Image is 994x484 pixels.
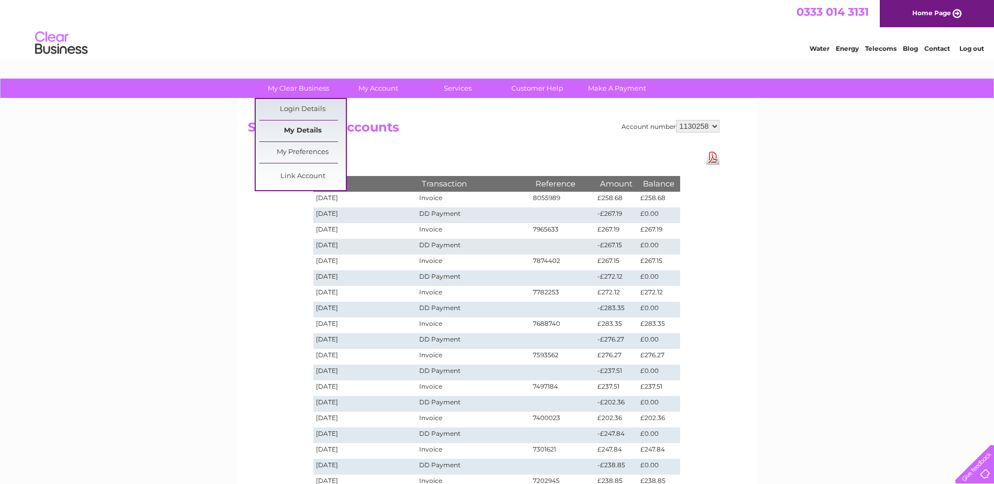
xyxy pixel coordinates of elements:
a: Energy [836,45,859,52]
a: My Account [335,79,421,98]
a: Water [810,45,829,52]
td: [DATE] [313,333,417,349]
h2: Statement of Accounts [248,120,719,140]
td: DD Payment [417,207,530,223]
th: Balance [638,176,680,191]
td: £0.00 [638,427,680,443]
td: [DATE] [313,286,417,302]
td: £258.68 [595,192,638,207]
th: Reference [530,176,595,191]
td: £0.00 [638,459,680,475]
td: £283.35 [595,317,638,333]
td: £0.00 [638,239,680,255]
td: [DATE] [313,459,417,475]
a: Link Account [259,166,346,187]
td: DD Payment [417,302,530,317]
td: [DATE] [313,207,417,223]
td: -£283.35 [595,302,638,317]
td: -£272.12 [595,270,638,286]
td: £258.68 [638,192,680,207]
a: Make A Payment [574,79,660,98]
td: £237.51 [638,380,680,396]
a: My Preferences [259,142,346,163]
td: Invoice [417,223,530,239]
td: -£202.36 [595,396,638,412]
a: My Clear Business [255,79,342,98]
td: 7497184 [530,380,595,396]
td: [DATE] [313,302,417,317]
td: £237.51 [595,380,638,396]
td: [DATE] [313,365,417,380]
td: [DATE] [313,396,417,412]
td: [DATE] [313,380,417,396]
td: £272.12 [638,286,680,302]
td: 7688740 [530,317,595,333]
div: Clear Business is a trading name of Verastar Limited (registered in [GEOGRAPHIC_DATA] No. 3667643... [250,6,745,51]
td: 7593562 [530,349,595,365]
td: £0.00 [638,333,680,349]
th: Transaction [417,176,530,191]
a: Contact [924,45,950,52]
td: -£276.27 [595,333,638,349]
td: Invoice [417,286,530,302]
td: 8055989 [530,192,595,207]
td: [DATE] [313,427,417,443]
td: -£247.84 [595,427,638,443]
a: My Details [259,120,346,141]
a: Services [414,79,501,98]
td: [DATE] [313,349,417,365]
td: 7400023 [530,412,595,427]
a: Customer Help [494,79,581,98]
img: logo.png [35,27,88,59]
th: Amount [595,176,638,191]
td: -£267.15 [595,239,638,255]
td: £267.15 [638,255,680,270]
td: 7301621 [530,443,595,459]
td: [DATE] [313,239,417,255]
td: £272.12 [595,286,638,302]
td: £247.84 [638,443,680,459]
a: 0333 014 3131 [796,5,869,18]
td: DD Payment [417,459,530,475]
a: Login Details [259,99,346,120]
td: £202.36 [595,412,638,427]
div: Account number [621,120,719,133]
td: -£267.19 [595,207,638,223]
td: £0.00 [638,270,680,286]
td: £276.27 [638,349,680,365]
td: £247.84 [595,443,638,459]
td: Invoice [417,412,530,427]
td: DD Payment [417,365,530,380]
td: £0.00 [638,365,680,380]
td: 7782253 [530,286,595,302]
td: [DATE] [313,223,417,239]
td: [DATE] [313,317,417,333]
td: [DATE] [313,192,417,207]
td: £202.36 [638,412,680,427]
a: Telecoms [865,45,897,52]
td: DD Payment [417,396,530,412]
a: Download Pdf [706,150,719,165]
td: DD Payment [417,270,530,286]
td: Invoice [417,317,530,333]
a: Log out [959,45,984,52]
td: 7965633 [530,223,595,239]
td: £0.00 [638,302,680,317]
td: 7874402 [530,255,595,270]
td: Invoice [417,192,530,207]
td: Invoice [417,349,530,365]
th: Date [313,176,417,191]
td: -£237.51 [595,365,638,380]
td: -£238.85 [595,459,638,475]
td: Invoice [417,255,530,270]
td: £267.19 [638,223,680,239]
td: DD Payment [417,427,530,443]
td: £267.19 [595,223,638,239]
td: £0.00 [638,207,680,223]
a: Blog [903,45,918,52]
td: £267.15 [595,255,638,270]
td: [DATE] [313,270,417,286]
td: £276.27 [595,349,638,365]
td: £0.00 [638,396,680,412]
